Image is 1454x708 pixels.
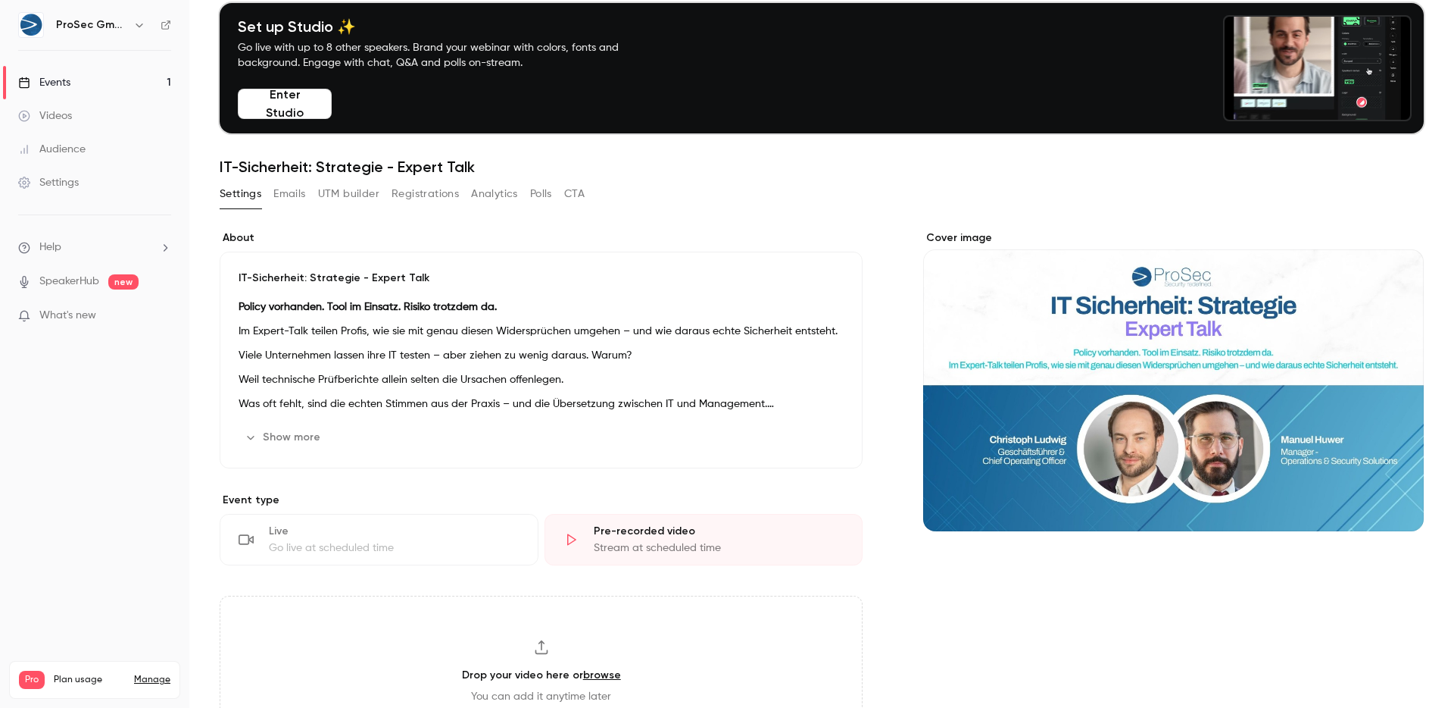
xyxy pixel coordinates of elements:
span: You can add it anytime later [471,689,611,704]
h4: Set up Studio ✨ [238,17,654,36]
p: Weil technische Prüfberichte allein selten die Ursachen offenlegen. [239,371,844,389]
div: Live [269,524,520,539]
div: LiveGo live at scheduled time [220,514,538,565]
img: ProSec GmbH [19,13,43,37]
span: new [108,274,139,290]
button: Show more [239,425,329,450]
p: IT-Sicherheit: Strategie - Expert Talk [239,271,844,286]
h1: IT-Sicherheit: Strategie - Expert Talk [220,158,1424,176]
h3: Drop your video here or [462,667,621,683]
div: Settings [18,175,79,190]
div: Events [18,75,70,90]
button: CTA [564,182,585,206]
section: Cover image [923,230,1424,531]
label: Cover image [923,230,1424,246]
div: Audience [18,142,86,157]
p: Go live with up to 8 other speakers. Brand your webinar with colors, fonts and background. Engage... [238,40,654,70]
button: Registrations [392,182,459,206]
span: Help [39,240,61,255]
label: About [220,230,863,246]
span: Pro [19,671,45,689]
button: Emails [273,182,305,206]
div: Videos [18,108,72,124]
p: Viele Unternehmen lassen ihre IT testen – aber ziehen zu wenig daraus. Warum? [239,346,844,365]
span: Plan usage [54,674,125,686]
button: Analytics [471,182,518,206]
button: UTM builder [318,182,379,206]
p: Im Expert-Talk teilen Profis, wie sie mit genau diesen Widersprüchen umgehen – und wie daraus ech... [239,322,844,340]
li: help-dropdown-opener [18,240,171,255]
div: Stream at scheduled time [594,540,844,556]
span: What's new [39,308,96,324]
h6: ProSec GmbH [56,17,127,33]
button: Polls [530,182,552,206]
strong: Policy vorhanden. Tool im Einsatz. Risiko trotzdem da. [239,302,497,312]
div: Go live at scheduled time [269,540,520,556]
div: Pre-recorded video [594,524,844,539]
button: Settings [220,182,261,206]
a: browse [583,669,621,681]
p: Was oft fehlt, sind die echten Stimmen aus der Praxis – und die Übersetzung zwischen IT und Manag... [239,395,844,413]
a: SpeakerHub [39,274,99,290]
div: Pre-recorded videoStream at scheduled time [544,514,863,565]
p: Event type [220,493,863,508]
button: Enter Studio [238,89,332,119]
a: Manage [134,674,170,686]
